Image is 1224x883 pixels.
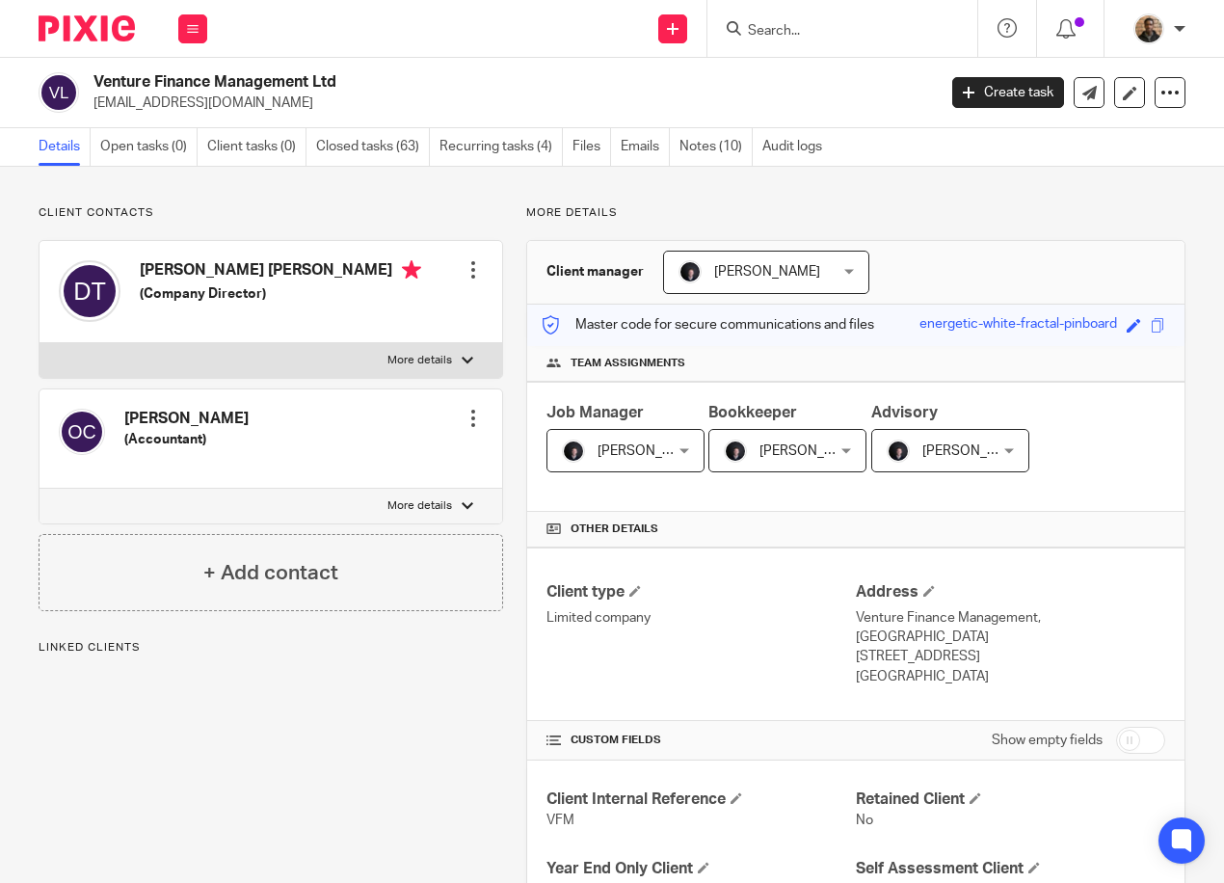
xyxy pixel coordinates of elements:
p: [EMAIL_ADDRESS][DOMAIN_NAME] [93,94,923,113]
h5: (Company Director) [140,284,421,304]
img: 455A2509.jpg [724,440,747,463]
img: 455A2509.jpg [562,440,585,463]
a: Closed tasks (63) [316,128,430,166]
h4: Address [856,582,1165,602]
p: Client contacts [39,205,503,221]
span: Other details [571,522,658,537]
a: Files [572,128,611,166]
a: Create task [952,77,1064,108]
img: svg%3E [59,409,105,455]
h4: [PERSON_NAME] [PERSON_NAME] [140,260,421,284]
h2: Venture Finance Management Ltd [93,72,758,93]
a: Client tasks (0) [207,128,306,166]
span: [PERSON_NAME] [598,444,704,458]
span: Team assignments [571,356,685,371]
label: Show empty fields [992,731,1103,750]
span: VFM [546,814,574,827]
p: Limited company [546,608,856,628]
img: WhatsApp%20Image%202025-04-23%20.jpg [1133,13,1164,44]
p: Master code for secure communications and files [542,315,874,334]
p: More details [526,205,1185,221]
a: Open tasks (0) [100,128,198,166]
h4: Client type [546,582,856,602]
span: Job Manager [546,405,644,420]
a: Emails [621,128,670,166]
span: Bookkeeper [708,405,797,420]
p: Venture Finance Management, [GEOGRAPHIC_DATA] [856,608,1165,648]
h4: CUSTOM FIELDS [546,733,856,748]
a: Recurring tasks (4) [439,128,563,166]
div: energetic-white-fractal-pinboard [919,314,1117,336]
a: Details [39,128,91,166]
p: [STREET_ADDRESS] [856,647,1165,666]
h4: Retained Client [856,789,1165,810]
img: 455A2509.jpg [887,440,910,463]
img: svg%3E [39,72,79,113]
h4: Year End Only Client [546,859,856,879]
img: 455A2509.jpg [679,260,702,283]
a: Notes (10) [679,128,753,166]
img: Pixie [39,15,135,41]
span: No [856,814,873,827]
a: Audit logs [762,128,832,166]
p: More details [387,353,452,368]
h4: [PERSON_NAME] [124,409,249,429]
h3: Client manager [546,262,644,281]
h5: (Accountant) [124,430,249,449]
img: svg%3E [59,260,120,322]
p: Linked clients [39,640,503,656]
h4: + Add contact [203,558,338,588]
input: Search [746,23,919,40]
p: [GEOGRAPHIC_DATA] [856,667,1165,686]
i: Primary [402,260,421,280]
h4: Self Assessment Client [856,859,1165,879]
h4: Client Internal Reference [546,789,856,810]
span: [PERSON_NAME] [714,265,820,279]
span: Advisory [871,405,938,420]
span: [PERSON_NAME] [922,444,1028,458]
span: [PERSON_NAME] [759,444,865,458]
p: More details [387,498,452,514]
